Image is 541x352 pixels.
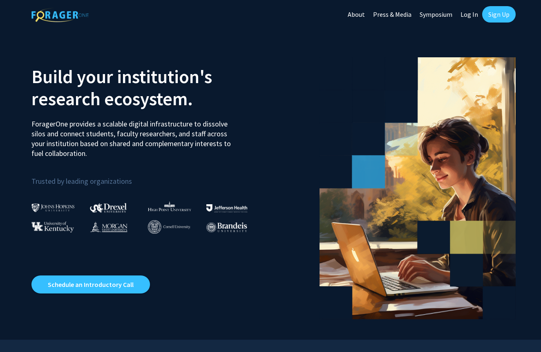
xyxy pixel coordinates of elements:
img: Cornell University [148,220,190,234]
a: Opens in a new tab [31,275,150,293]
iframe: Chat [6,315,35,346]
img: Drexel University [90,203,127,212]
img: ForagerOne Logo [31,8,89,22]
img: Brandeis University [206,222,247,232]
img: Morgan State University [90,221,127,232]
img: High Point University [148,201,191,211]
p: ForagerOne provides a scalable digital infrastructure to dissolve silos and connect students, fac... [31,113,237,158]
img: Thomas Jefferson University [206,204,247,212]
h2: Build your institution's research ecosystem. [31,65,264,110]
img: University of Kentucky [31,221,74,232]
p: Trusted by leading organizations [31,165,264,187]
img: Johns Hopkins University [31,203,75,212]
a: Sign Up [482,6,516,23]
